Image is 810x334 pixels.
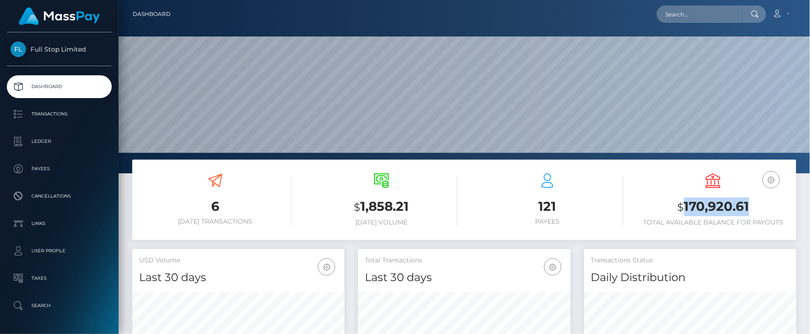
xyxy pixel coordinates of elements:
p: Ledger [10,135,108,148]
img: MassPay Logo [19,7,100,25]
p: Payees [10,162,108,176]
a: Dashboard [7,75,112,98]
h6: [DATE] Volume [305,219,457,226]
h6: Total Available Balance for Payouts [637,219,789,226]
p: User Profile [10,244,108,258]
h4: Last 30 days [139,270,337,286]
small: $ [678,201,684,214]
a: Taxes [7,267,112,290]
h5: USD Volume [139,256,337,265]
h3: 6 [139,198,291,215]
p: Cancellations [10,189,108,203]
a: User Profile [7,240,112,262]
a: Transactions [7,103,112,125]
img: Full Stop Limited [10,42,26,57]
a: Links [7,212,112,235]
a: Search [7,294,112,317]
p: Taxes [10,271,108,285]
h5: Total Transactions [365,256,563,265]
h6: Payees [471,218,623,225]
h5: Transactions Status [591,256,789,265]
span: Full Stop Limited [7,45,112,53]
h3: 1,858.21 [305,198,457,216]
p: Links [10,217,108,230]
h6: [DATE] Transactions [139,218,291,225]
p: Transactions [10,107,108,121]
h3: 121 [471,198,623,215]
a: Cancellations [7,185,112,208]
a: Dashboard [133,5,171,24]
a: Payees [7,157,112,180]
small: $ [354,201,360,214]
p: Search [10,299,108,313]
h4: Last 30 days [365,270,563,286]
input: Search... [657,5,742,23]
p: Dashboard [10,80,108,94]
h4: Daily Distribution [591,270,789,286]
a: Ledger [7,130,112,153]
h3: 170,920.61 [637,198,789,216]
